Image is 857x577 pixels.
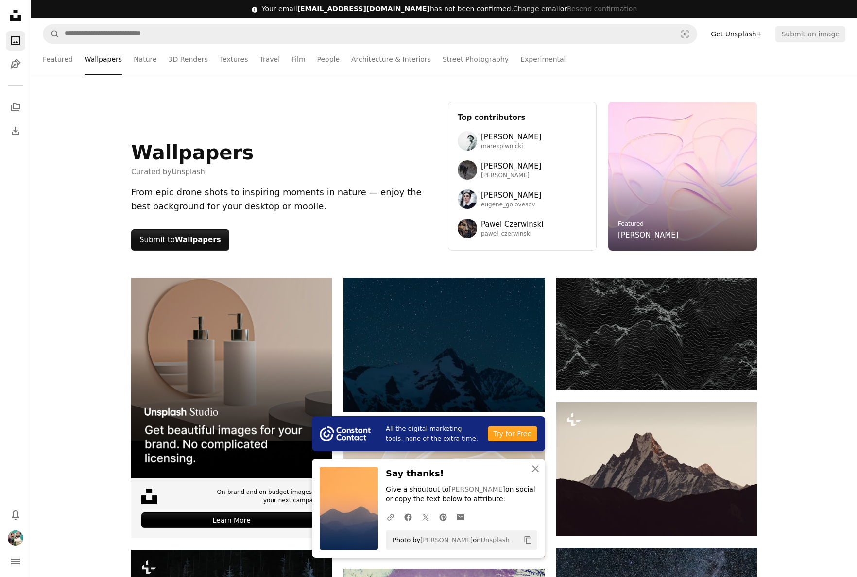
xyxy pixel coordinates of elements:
[320,426,371,441] img: file-1754318165549-24bf788d5b37
[6,528,25,548] button: Profile
[520,532,536,548] button: Copy to clipboard
[513,5,560,13] a: Change email
[443,44,509,75] a: Street Photography
[458,112,587,123] h3: Top contributors
[513,5,637,13] span: or
[386,424,480,443] span: All the digital marketing tools, none of the extra time.
[775,26,845,42] button: Submit an image
[6,121,25,140] a: Download History
[417,507,434,526] a: Share on Twitter
[43,44,73,75] a: Featured
[6,552,25,571] button: Menu
[567,4,637,14] button: Resend confirmation
[343,340,544,349] a: Snowy mountain peak under a starry night sky
[141,489,157,504] img: file-1631678316303-ed18b8b5cb9cimage
[312,416,545,451] a: All the digital marketing tools, none of the extra time.Try for Free
[6,98,25,117] a: Collections
[399,507,417,526] a: Share on Facebook
[458,131,587,151] a: Avatar of user Marek Piwnicki[PERSON_NAME]marekpiwnicki
[351,44,431,75] a: Architecture & Interiors
[297,5,430,13] span: [EMAIL_ADDRESS][DOMAIN_NAME]
[43,24,697,44] form: Find visuals sitewide
[618,221,644,227] a: Featured
[169,44,208,75] a: 3D Renders
[131,278,332,478] img: file-1715714113747-b8b0561c490eimage
[520,44,566,75] a: Experimental
[556,278,757,390] img: Abstract dark landscape with textured mountain peaks.
[458,219,587,238] a: Avatar of user Pawel CzerwinskiPawel Czerwinskipawel_czerwinski
[131,141,254,164] h1: Wallpapers
[259,44,280,75] a: Travel
[8,530,23,546] img: Avatar of user Luke Boyce
[131,229,229,251] button: Submit to Wallpapers
[481,201,542,209] span: eugene_golovesov
[386,467,537,481] h3: Say thanks!
[481,131,542,143] span: [PERSON_NAME]
[6,31,25,51] a: Photos
[481,230,543,238] span: pawel_czerwinski
[556,464,757,473] a: the top of a mountain is silhouetted against a gray sky
[317,44,340,75] a: People
[434,507,452,526] a: Share on Pinterest
[131,278,332,538] a: On-brand and on budget images for your next campaignLearn More
[175,236,221,244] strong: Wallpapers
[6,54,25,74] a: Illustrations
[458,189,587,209] a: Avatar of user Eugene Golovesov[PERSON_NAME]eugene_golovesov
[131,166,254,178] span: Curated by
[556,330,757,339] a: Abstract dark landscape with textured mountain peaks.
[388,532,510,548] span: Photo by on
[458,160,587,180] a: Avatar of user Wolfgang Hasselmann[PERSON_NAME][PERSON_NAME]
[458,219,477,238] img: Avatar of user Pawel Czerwinski
[480,536,509,543] a: Unsplash
[6,505,25,525] button: Notifications
[458,189,477,209] img: Avatar of user Eugene Golovesov
[458,160,477,180] img: Avatar of user Wolfgang Hasselmann
[220,44,248,75] a: Textures
[488,426,537,441] div: Try for Free
[449,485,505,493] a: [PERSON_NAME]
[171,168,205,176] a: Unsplash
[134,44,156,75] a: Nature
[452,507,469,526] a: Share over email
[131,186,436,214] div: From epic drone shots to inspiring moments in nature — enjoy the best background for your desktop...
[291,44,305,75] a: Film
[481,160,542,172] span: [PERSON_NAME]
[481,172,542,180] span: [PERSON_NAME]
[262,4,637,14] div: Your email has not been confirmed.
[618,229,679,241] a: [PERSON_NAME]
[705,26,768,42] a: Get Unsplash+
[673,25,697,43] button: Visual search
[43,25,60,43] button: Search Unsplash
[211,488,322,505] span: On-brand and on budget images for your next campaign
[481,219,543,230] span: Pawel Czerwinski
[420,536,473,543] a: [PERSON_NAME]
[556,402,757,536] img: the top of a mountain is silhouetted against a gray sky
[343,278,544,412] img: Snowy mountain peak under a starry night sky
[386,485,537,504] p: Give a shoutout to on social or copy the text below to attribute.
[481,143,542,151] span: marekpiwnicki
[141,512,322,528] div: Learn More
[481,189,542,201] span: [PERSON_NAME]
[458,131,477,151] img: Avatar of user Marek Piwnicki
